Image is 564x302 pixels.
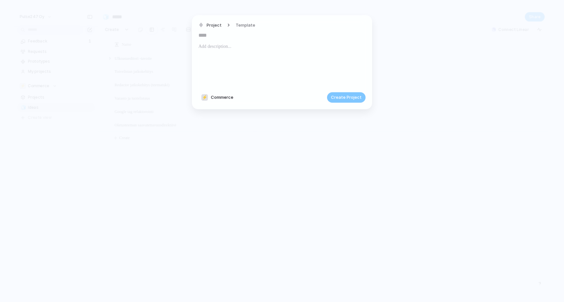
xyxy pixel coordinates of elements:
span: Template [236,22,255,28]
span: Commerce [211,94,233,101]
button: Template [232,21,259,30]
button: Project [197,21,224,30]
span: Project [207,22,222,28]
div: ⚡ [201,94,208,101]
